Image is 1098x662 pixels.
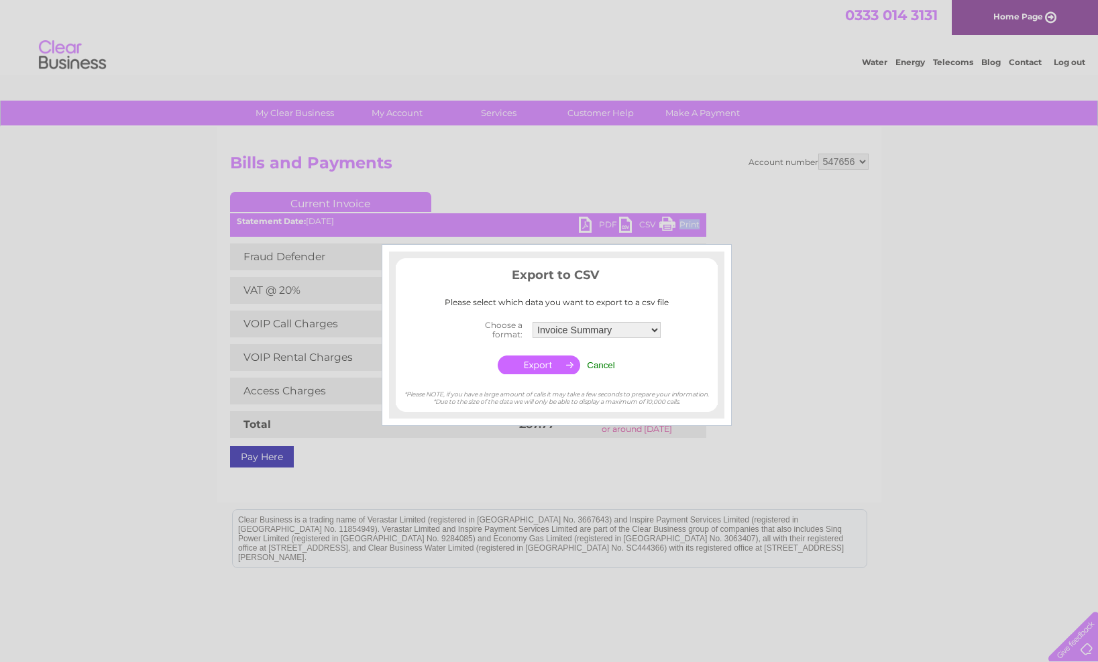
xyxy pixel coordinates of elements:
a: Water [862,57,887,67]
th: Choose a format: [449,317,529,343]
a: Telecoms [933,57,973,67]
img: logo.png [38,35,107,76]
div: Clear Business is a trading name of Verastar Limited (registered in [GEOGRAPHIC_DATA] No. 3667643... [233,7,867,65]
div: Please select which data you want to export to a csv file [396,298,718,307]
div: *Please NOTE, if you have a large amount of calls it may take a few seconds to prepare your infor... [396,378,718,405]
input: Cancel [587,360,615,370]
a: Log out [1054,57,1085,67]
h3: Export to CSV [396,266,718,289]
a: Contact [1009,57,1042,67]
a: 0333 014 3131 [845,7,938,23]
a: Blog [981,57,1001,67]
a: Energy [895,57,925,67]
